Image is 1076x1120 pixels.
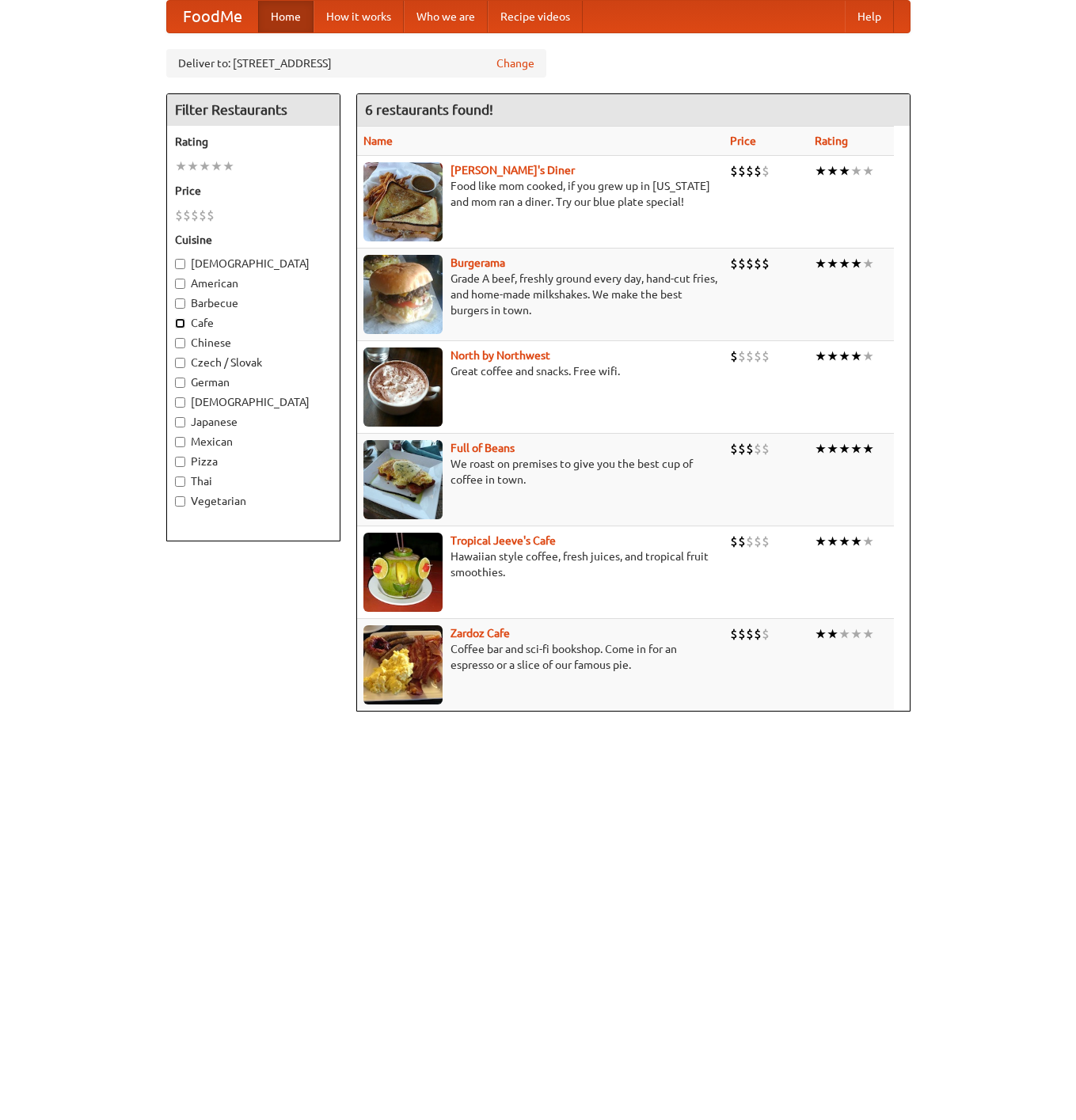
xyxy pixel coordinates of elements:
[850,625,862,643] li: ★
[175,417,185,427] input: Japanese
[175,496,185,507] input: Vegetarian
[175,134,332,150] h5: Rating
[175,335,332,351] label: Chinese
[815,135,848,147] a: Rating
[363,255,443,334] img: burgerama.jpg
[175,275,332,291] label: American
[175,183,332,199] h5: Price
[363,347,443,427] img: north.jpg
[191,207,199,224] li: $
[838,625,850,643] li: ★
[496,55,534,71] a: Change
[730,533,738,550] li: $
[850,162,862,180] li: ★
[862,255,874,272] li: ★
[838,347,850,365] li: ★
[363,549,717,580] p: Hawaiian style coffee, fresh juices, and tropical fruit smoothies.
[451,164,575,177] a: [PERSON_NAME]'s Diner
[175,259,185,269] input: [DEMOGRAPHIC_DATA]
[754,625,762,643] li: $
[827,625,838,643] li: ★
[850,533,862,550] li: ★
[363,641,717,673] p: Coffee bar and sci-fi bookshop. Come in for an espresso or a slice of our famous pie.
[451,349,550,362] a: North by Northwest
[730,625,738,643] li: $
[166,49,546,78] div: Deliver to: [STREET_ADDRESS]
[363,178,717,210] p: Food like mom cooked, if you grew up in [US_STATE] and mom ran a diner. Try our blue plate special!
[850,255,862,272] li: ★
[827,440,838,457] li: ★
[746,347,754,365] li: $
[838,255,850,272] li: ★
[845,1,894,32] a: Help
[175,295,332,311] label: Barbecue
[175,374,332,390] label: German
[838,533,850,550] li: ★
[746,625,754,643] li: $
[363,162,443,241] img: sallys.jpg
[730,135,756,147] a: Price
[850,347,862,365] li: ★
[175,318,185,328] input: Cafe
[862,625,874,643] li: ★
[754,440,762,457] li: $
[815,255,827,272] li: ★
[258,1,314,32] a: Home
[451,627,510,640] a: Zardoz Cafe
[175,473,332,489] label: Thai
[862,347,874,365] li: ★
[838,440,850,457] li: ★
[827,255,838,272] li: ★
[363,271,717,318] p: Grade A beef, freshly ground every day, hand-cut fries, and home-made milkshakes. We make the bes...
[738,440,746,457] li: $
[738,533,746,550] li: $
[175,476,185,487] input: Thai
[815,440,827,457] li: ★
[314,1,404,32] a: How it works
[451,534,556,547] a: Tropical Jeeve's Cafe
[746,162,754,180] li: $
[862,440,874,457] li: ★
[451,256,505,269] b: Burgerama
[175,394,332,410] label: [DEMOGRAPHIC_DATA]
[754,255,762,272] li: $
[175,256,332,271] label: [DEMOGRAPHIC_DATA]
[167,1,258,32] a: FoodMe
[451,442,515,454] a: Full of Beans
[175,338,185,348] input: Chinese
[730,347,738,365] li: $
[827,347,838,365] li: ★
[746,255,754,272] li: $
[730,255,738,272] li: $
[488,1,583,32] a: Recipe videos
[175,437,185,447] input: Mexican
[175,434,332,450] label: Mexican
[199,158,211,175] li: ★
[175,378,185,388] input: German
[222,158,234,175] li: ★
[827,162,838,180] li: ★
[862,533,874,550] li: ★
[207,207,215,224] li: $
[762,533,770,550] li: $
[762,440,770,457] li: $
[363,135,393,147] a: Name
[363,440,443,519] img: beans.jpg
[175,298,185,309] input: Barbecue
[175,207,183,224] li: $
[187,158,199,175] li: ★
[175,397,185,408] input: [DEMOGRAPHIC_DATA]
[211,158,222,175] li: ★
[815,162,827,180] li: ★
[850,440,862,457] li: ★
[175,279,185,289] input: American
[754,533,762,550] li: $
[762,162,770,180] li: $
[746,533,754,550] li: $
[363,456,717,488] p: We roast on premises to give you the best cup of coffee in town.
[175,315,332,331] label: Cafe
